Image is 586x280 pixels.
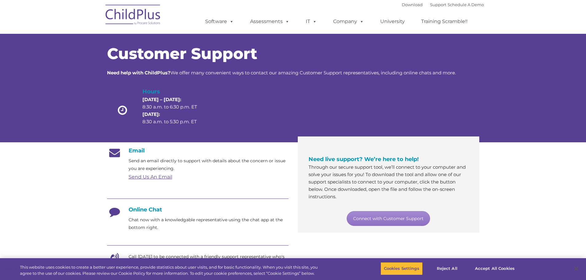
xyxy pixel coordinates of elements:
[327,15,370,28] a: Company
[129,174,172,180] a: Send Us An Email
[415,15,474,28] a: Training Scramble!!
[309,156,419,163] span: Need live support? We’re here to help!
[107,44,257,63] span: Customer Support
[107,206,289,213] h4: Online Chat
[142,97,181,102] strong: [DATE] – [DATE]:
[102,0,164,31] img: ChildPlus by Procare Solutions
[569,262,583,275] button: Close
[107,70,456,76] span: We offer many convenient ways to contact our amazing Customer Support representatives, including ...
[300,15,323,28] a: IT
[244,15,296,28] a: Assessments
[129,216,289,231] p: Chat now with a knowledgable representative using the chat app at the bottom right.
[374,15,411,28] a: University
[448,2,484,7] a: Schedule A Demo
[129,253,289,268] p: Call [DATE] to be connected with a friendly support representative who's eager to help.
[430,2,446,7] a: Support
[402,2,484,7] font: |
[199,15,240,28] a: Software
[347,211,430,226] a: Connect with Customer Support
[107,70,170,76] strong: Need help with ChildPlus?
[142,111,160,117] strong: [DATE]:
[381,262,423,275] button: Cookies Settings
[142,96,208,125] p: 8:30 a.m. to 6:30 p.m. ET 8:30 a.m. to 5:30 p.m. ET
[472,262,518,275] button: Accept All Cookies
[402,2,423,7] a: Download
[309,164,468,200] p: Through our secure support tool, we’ll connect to your computer and solve your issues for you! To...
[428,262,466,275] button: Reject All
[129,157,289,172] p: Send an email directly to support with details about the concern or issue you are experiencing.
[142,87,208,96] h4: Hours
[20,264,322,276] div: This website uses cookies to create a better user experience, provide statistics about user visit...
[107,147,289,154] h4: Email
